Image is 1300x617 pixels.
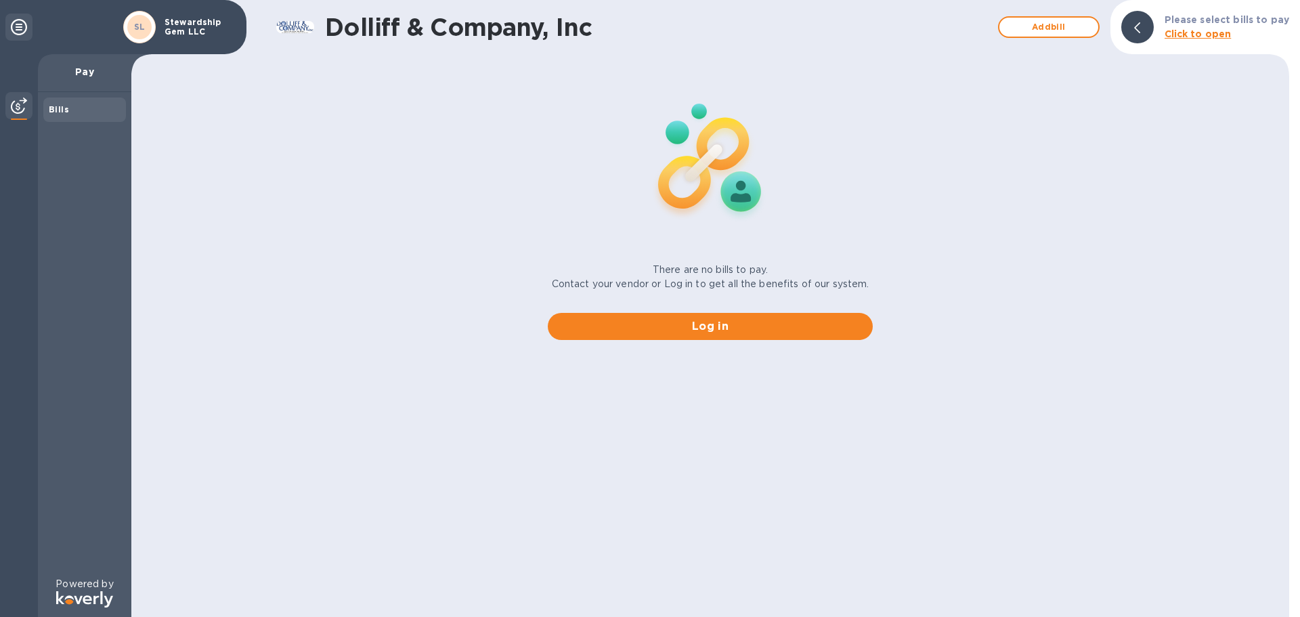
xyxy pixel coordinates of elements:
[49,65,121,79] p: Pay
[1010,19,1087,35] span: Add bill
[548,313,873,340] button: Log in
[49,104,69,114] b: Bills
[134,22,146,32] b: SL
[559,318,862,335] span: Log in
[1165,28,1232,39] b: Click to open
[998,16,1100,38] button: Addbill
[1165,14,1289,25] b: Please select bills to pay
[165,18,232,37] p: Stewardship Gem LLC
[56,577,113,591] p: Powered by
[325,13,991,41] h1: Dolliff & Company, Inc
[56,591,113,608] img: Logo
[552,263,869,291] p: There are no bills to pay. Contact your vendor or Log in to get all the benefits of our system.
